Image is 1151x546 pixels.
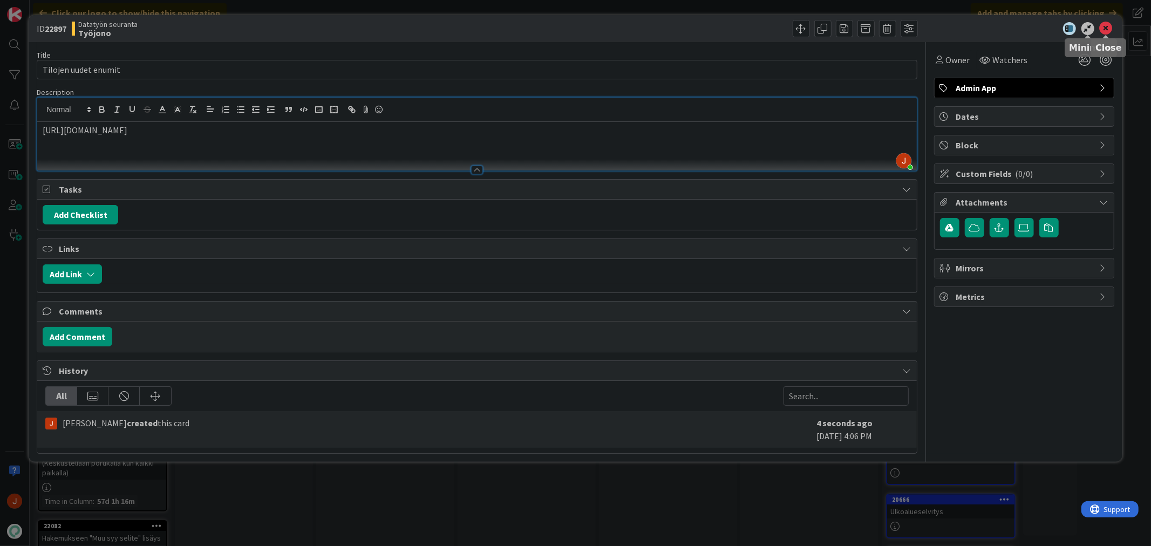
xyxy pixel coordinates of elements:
span: [PERSON_NAME] this card [63,417,189,429]
span: Watchers [993,53,1028,66]
span: Links [59,242,897,255]
b: 4 seconds ago [817,418,873,428]
b: Työjono [78,29,138,37]
span: Description [37,87,74,97]
input: Search... [784,386,909,406]
b: created [127,418,158,428]
span: Block [956,139,1094,152]
span: Mirrors [956,262,1094,275]
span: Comments [59,305,897,318]
span: Admin App [956,81,1094,94]
label: Title [37,50,51,60]
span: Dates [956,110,1094,123]
span: Attachments [956,196,1094,209]
button: Add Checklist [43,205,118,224]
span: ( 0/0 ) [1016,168,1033,179]
span: Owner [946,53,970,66]
img: AAcHTtdL3wtcyn1eGseKwND0X38ITvXuPg5_7r7WNcK5=s96-c [896,153,911,168]
img: JM [45,418,57,429]
input: type card name here... [37,60,917,79]
div: All [46,387,77,405]
p: [URL][DOMAIN_NAME] [43,124,911,136]
button: Add Comment [43,327,112,346]
div: [DATE] 4:06 PM [817,417,909,442]
span: History [59,364,897,377]
h5: Close [1095,43,1122,53]
span: Custom Fields [956,167,1094,180]
span: Support [23,2,49,15]
span: Tasks [59,183,897,196]
span: Datatyön seuranta [78,20,138,29]
b: 22897 [45,23,66,34]
span: Metrics [956,290,1094,303]
button: Add Link [43,264,102,284]
h5: Minimize [1069,43,1113,53]
span: ID [37,22,66,35]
